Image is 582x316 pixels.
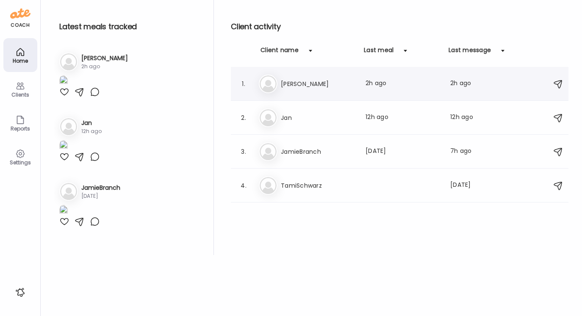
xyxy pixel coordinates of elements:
[59,140,68,152] img: images%2FgxsDnAh2j9WNQYhcT5jOtutxUNC2%2FDx7KAWfOZ9fhxQFrY6Si%2FN70F530ASzjbCtc2qrLG_1080
[260,143,277,160] img: bg-avatar-default.svg
[260,109,277,126] img: bg-avatar-default.svg
[281,79,355,89] h3: [PERSON_NAME]
[5,126,36,131] div: Reports
[450,147,483,157] div: 7h ago
[366,113,440,123] div: 12h ago
[260,75,277,92] img: bg-avatar-default.svg
[238,147,249,157] div: 3.
[450,79,483,89] div: 2h ago
[11,22,30,29] div: coach
[81,128,102,135] div: 12h ago
[281,180,355,191] h3: TamiSchwarz
[59,75,68,87] img: images%2F34M9xvfC7VOFbuVuzn79gX2qEI22%2FjAJDbPP7RPb2DqXVYjKN%2FDB46SJ2fB7OrvF589E45_1080
[231,20,568,33] h2: Client activity
[449,46,491,59] div: Last message
[5,160,36,165] div: Settings
[260,177,277,194] img: bg-avatar-default.svg
[59,20,200,33] h2: Latest meals tracked
[60,183,77,200] img: bg-avatar-default.svg
[81,183,120,192] h3: JamieBranch
[281,147,355,157] h3: JamieBranch
[10,7,30,20] img: ate
[281,113,355,123] h3: Jan
[364,46,394,59] div: Last meal
[366,147,440,157] div: [DATE]
[60,118,77,135] img: bg-avatar-default.svg
[81,63,128,70] div: 2h ago
[5,58,36,64] div: Home
[5,92,36,97] div: Clients
[238,113,249,123] div: 2.
[60,53,77,70] img: bg-avatar-default.svg
[238,79,249,89] div: 1.
[59,205,68,216] img: images%2FXImTVQBs16eZqGQ4AKMzePIDoFr2%2FcR4pTXF4rrD5Cv7Ysf1t%2FSrb4EPEaeQXTFGD5vQCm_1080
[81,54,128,63] h3: [PERSON_NAME]
[238,180,249,191] div: 4.
[261,46,299,59] div: Client name
[450,180,483,191] div: [DATE]
[366,79,440,89] div: 2h ago
[81,119,102,128] h3: Jan
[81,192,120,200] div: [DATE]
[450,113,483,123] div: 12h ago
